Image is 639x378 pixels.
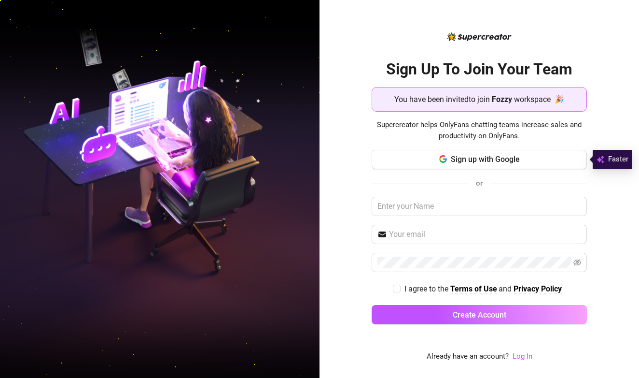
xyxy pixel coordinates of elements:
[453,310,506,320] span: Create Account
[450,284,497,294] a: Terms of Use
[447,32,512,41] img: logo-BBDzfeDw.svg
[499,284,514,293] span: and
[372,197,587,216] input: Enter your Name
[597,154,604,165] img: svg%3e
[372,59,587,79] h2: Sign Up To Join Your Team
[372,119,587,142] span: Supercreator helps OnlyFans chatting teams increase sales and productivity on OnlyFans.
[513,352,532,361] a: Log In
[514,93,564,105] span: workspace 🎉
[492,95,512,104] strong: Fozzy
[514,284,562,293] strong: Privacy Policy
[476,179,483,188] span: or
[404,284,450,293] span: I agree to the
[450,284,497,293] strong: Terms of Use
[372,305,587,324] button: Create Account
[608,154,628,165] span: Faster
[394,93,490,105] span: You have been invited to join
[372,150,587,169] button: Sign up with Google
[573,259,581,266] span: eye-invisible
[514,284,562,294] a: Privacy Policy
[389,229,581,240] input: Your email
[451,155,520,164] span: Sign up with Google
[513,351,532,363] a: Log In
[427,351,509,363] span: Already have an account?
